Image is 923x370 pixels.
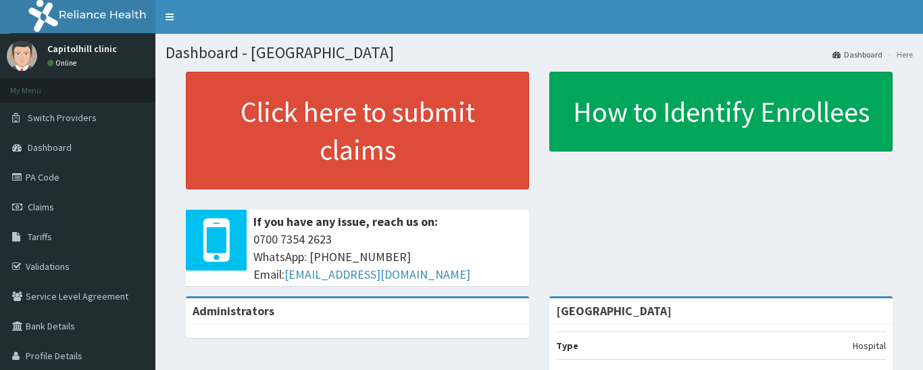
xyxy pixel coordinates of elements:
[556,340,578,352] b: Type
[47,44,117,53] p: Capitolhill clinic
[253,214,438,229] b: If you have any issue, reach us on:
[47,58,80,68] a: Online
[28,141,72,154] span: Dashboard
[186,72,529,189] a: Click here to submit claims
[28,112,97,124] span: Switch Providers
[193,303,274,319] b: Administrators
[832,49,882,60] a: Dashboard
[556,303,672,319] strong: [GEOGRAPHIC_DATA]
[28,201,54,213] span: Claims
[284,267,470,282] a: [EMAIL_ADDRESS][DOMAIN_NAME]
[853,339,886,352] p: Hospital
[253,231,522,283] span: 0700 7354 2623 WhatsApp: [PHONE_NUMBER] Email:
[7,41,37,71] img: User Image
[166,44,913,62] h1: Dashboard - [GEOGRAPHIC_DATA]
[884,49,913,60] li: Here
[28,231,52,243] span: Tariffs
[549,72,893,152] a: How to Identify Enrollees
